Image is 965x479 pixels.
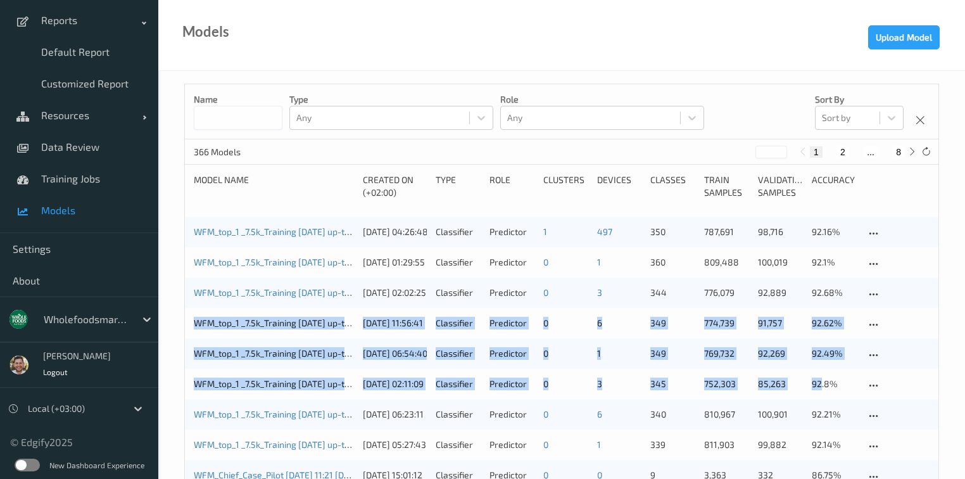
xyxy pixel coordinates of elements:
[812,174,857,199] div: Accuracy
[194,174,354,199] div: Model Name
[543,439,548,450] a: 0
[815,93,904,106] p: Sort by
[489,256,534,269] div: Predictor
[363,408,427,421] div: [DATE] 06:23:11
[363,378,427,390] div: [DATE] 02:11:09
[543,257,548,267] a: 0
[704,438,749,451] p: 811,903
[436,286,481,299] div: Classifier
[704,286,749,299] p: 776,079
[812,317,857,329] p: 92.62%
[597,378,602,389] a: 3
[436,347,481,360] div: Classifier
[704,378,749,390] p: 752,303
[812,256,857,269] p: 92.1%
[489,408,534,421] div: Predictor
[289,93,493,106] p: Type
[194,287,520,298] a: WFM_top_1 _7.5k_Training [DATE] up-to-date [DATE] 07:49 [DATE] 07:49 Auto Save
[543,378,548,389] a: 0
[194,439,520,450] a: WFM_top_1 _7.5k_Training [DATE] up-to-date [DATE] 09:33 [DATE] 09:33 Auto Save
[363,438,427,451] div: [DATE] 05:27:43
[650,256,695,269] p: 360
[758,226,803,238] p: 98,716
[489,286,534,299] div: Predictor
[489,347,534,360] div: Predictor
[704,317,749,329] p: 774,739
[650,347,695,360] p: 349
[543,174,588,199] div: clusters
[500,93,704,106] p: Role
[597,257,601,267] a: 1
[436,408,481,421] div: Classifier
[704,226,749,238] p: 787,691
[812,378,857,390] p: 92.8%
[436,378,481,390] div: Classifier
[436,174,481,199] div: Type
[194,146,289,158] p: 366 Models
[597,174,642,199] div: devices
[363,286,427,299] div: [DATE] 02:02:25
[363,174,427,199] div: Created On (+02:00)
[489,438,534,451] div: Predictor
[597,317,602,328] a: 6
[704,256,749,269] p: 809,488
[543,317,548,328] a: 0
[194,226,517,237] a: WFM_top_1 _7.5k_Training [DATE] up-to-date [DATE] 09:17 [DATE] 09:17 Auto Save
[489,174,534,199] div: Role
[758,347,803,360] p: 92,269
[543,226,547,237] a: 1
[194,409,513,419] a: WFM_top_1 _7.5k_Training [DATE] up-to-date [DATE] 11:12 [DATE] 11:12 Auto Save
[363,226,427,238] div: [DATE] 04:26:48
[363,256,427,269] div: [DATE] 01:29:55
[812,347,857,360] p: 92.49%
[436,438,481,451] div: Classifier
[436,317,481,329] div: Classifier
[650,174,695,199] div: Classes
[597,226,612,237] a: 497
[812,408,857,421] p: 92.21%
[543,287,548,298] a: 0
[704,408,749,421] p: 810,967
[489,317,534,329] div: Predictor
[597,439,601,450] a: 1
[543,348,548,359] a: 0
[812,226,857,238] p: 92.16%
[194,378,522,389] a: WFM_top_1 _7.5k_Training [DATE] up-to-date [DATE] 08:02 [DATE] 08:02 Auto Save
[194,348,520,359] a: WFM_top_1 _7.5k_Training [DATE] up-to-date [DATE] 12:44 [DATE] 12:44 Auto Save
[704,347,749,360] p: 769,732
[182,25,229,38] div: Models
[436,226,481,238] div: Classifier
[704,174,749,199] div: Train Samples
[758,317,803,329] p: 91,757
[758,378,803,390] p: 85,263
[650,408,695,421] p: 340
[489,226,534,238] div: Predictor
[810,146,823,158] button: 1
[892,146,905,158] button: 8
[543,409,548,419] a: 0
[194,257,518,267] a: WFM_top_1 _7.5k_Training [DATE] up-to-date [DATE] 06:19 [DATE] 06:19 Auto Save
[650,286,695,299] p: 344
[597,409,602,419] a: 6
[597,348,601,359] a: 1
[194,93,282,106] p: Name
[758,174,803,199] div: Validation Samples
[436,256,481,269] div: Classifier
[650,438,695,451] p: 339
[868,25,940,49] button: Upload Model
[812,438,857,451] p: 92.14%
[597,287,602,298] a: 3
[812,286,857,299] p: 92.68%
[863,146,878,158] button: ...
[650,378,695,390] p: 345
[836,146,849,158] button: 2
[650,317,695,329] p: 349
[489,378,534,390] div: Predictor
[194,317,517,328] a: WFM_top_1 _7.5k_Training [DATE] up-to-date [DATE] 17:50 [DATE] 17:50 Auto Save
[363,317,427,329] div: [DATE] 11:56:41
[758,438,803,451] p: 99,882
[758,286,803,299] p: 92,889
[650,226,695,238] p: 350
[758,408,803,421] p: 100,901
[363,347,427,360] div: [DATE] 06:54:40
